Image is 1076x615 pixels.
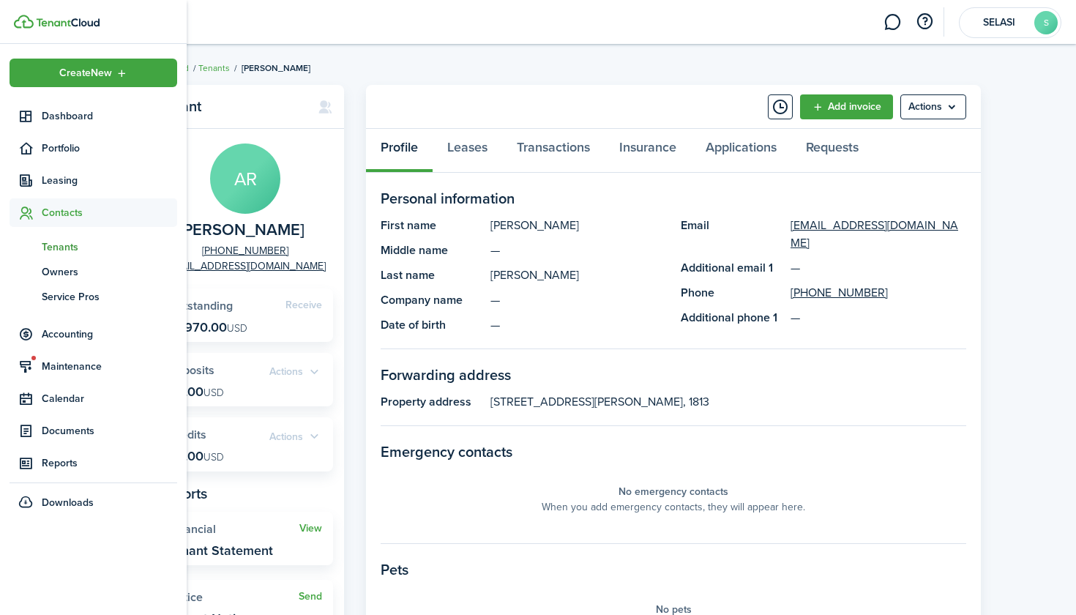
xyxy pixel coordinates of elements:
a: View [299,523,322,534]
span: Create New [59,68,112,78]
a: Messaging [878,4,906,41]
panel-main-description: [STREET_ADDRESS][PERSON_NAME], 1813 [490,393,966,411]
a: Transactions [502,129,605,173]
a: Owners [10,259,177,284]
span: SELASI [970,18,1028,28]
panel-main-title: Middle name [381,242,483,259]
span: Portfolio [42,141,177,156]
span: Leasing [42,173,177,188]
panel-main-title: Additional phone 1 [681,309,783,327]
p: $0.00 [168,384,224,399]
a: Applications [691,129,791,173]
span: Service Pros [42,289,177,305]
panel-main-section-title: Emergency contacts [381,441,966,463]
a: [PHONE_NUMBER] [791,284,888,302]
panel-main-title: Tenant [157,98,303,115]
panel-main-title: Company name [381,291,483,309]
a: Requests [791,129,873,173]
panel-main-section-title: Forwarding address [381,364,966,386]
panel-main-title: Date of birth [381,316,483,334]
panel-main-title: Property address [381,393,483,411]
a: [PHONE_NUMBER] [202,243,288,258]
a: Service Pros [10,284,177,309]
widget-stats-title: Financial [168,523,299,536]
widget-stats-action: Actions [269,428,322,445]
panel-main-description: — [490,291,666,309]
span: Dashboard [42,108,177,124]
span: Credits [168,426,206,443]
img: TenantCloud [14,15,34,29]
widget-stats-description: Tenant Statement [168,543,273,558]
button: Open resource center [912,10,937,34]
panel-main-subtitle: Reports [157,482,333,504]
a: [EMAIL_ADDRESS][DOMAIN_NAME] [791,217,966,252]
panel-main-placeholder-title: No emergency contacts [619,484,728,499]
span: Documents [42,423,177,439]
a: Dashboard [10,102,177,130]
a: Reports [10,449,177,477]
panel-main-description: [PERSON_NAME] [490,217,666,234]
panel-main-placeholder-description: When you add emergency contacts, they will appear here. [542,499,805,515]
a: Send [299,591,322,603]
p: $1,970.00 [168,320,247,335]
p: $0.00 [168,449,224,463]
panel-main-title: First name [381,217,483,234]
span: Deposits [168,362,214,379]
panel-main-section-title: Personal information [381,187,966,209]
a: Add invoice [800,94,893,119]
button: Open menu [10,59,177,87]
a: [EMAIL_ADDRESS][DOMAIN_NAME] [165,258,326,274]
span: Outstanding [168,297,233,314]
widget-stats-action: Receive [285,299,322,311]
panel-main-title: Additional email 1 [681,259,783,277]
a: Leases [433,129,502,173]
a: Insurance [605,129,691,173]
span: Reports [42,455,177,471]
panel-main-title: Phone [681,284,783,302]
span: Tenants [42,239,177,255]
span: Maintenance [42,359,177,374]
panel-main-section-title: Pets [381,559,966,581]
avatar-text: AR [210,143,280,214]
a: Tenants [198,61,230,75]
button: Open menu [900,94,966,119]
widget-stats-title: Notice [168,591,299,604]
panel-main-description: [PERSON_NAME] [490,266,666,284]
panel-main-title: Last name [381,266,483,284]
span: USD [203,385,224,400]
span: Contacts [42,205,177,220]
span: Owners [42,264,177,280]
avatar-text: S [1034,11,1058,34]
span: USD [227,321,247,336]
widget-stats-action: Actions [269,364,322,381]
span: Downloads [42,495,94,510]
span: USD [203,450,224,465]
button: Timeline [768,94,793,119]
panel-main-description: — [490,242,666,259]
img: TenantCloud [36,18,100,27]
panel-main-description: — [490,316,666,334]
span: Calendar [42,391,177,406]
menu-btn: Actions [900,94,966,119]
a: Tenants [10,234,177,259]
span: Ashley rountree [179,221,305,239]
panel-main-title: Email [681,217,783,252]
span: Accounting [42,327,177,342]
span: [PERSON_NAME] [242,61,310,75]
